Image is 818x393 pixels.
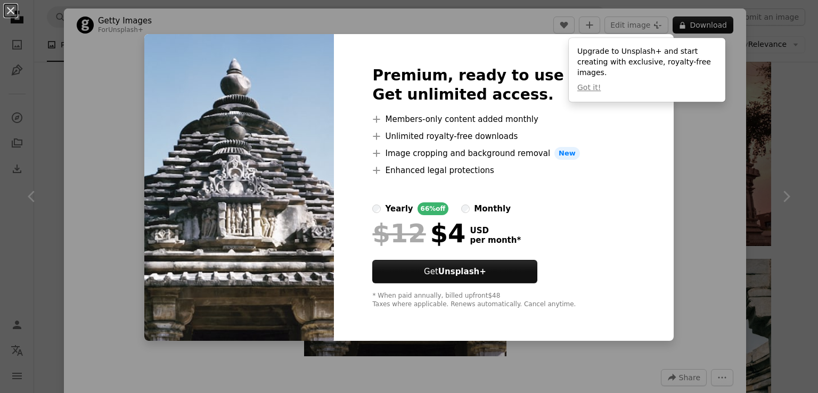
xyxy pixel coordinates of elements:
div: * When paid annually, billed upfront $48 Taxes where applicable. Renews automatically. Cancel any... [372,292,635,309]
img: premium_photo-1694475510841-91b73bd9e850 [144,34,334,341]
div: $4 [372,219,465,247]
span: New [554,147,580,160]
strong: Unsplash+ [438,267,486,276]
div: 66% off [418,202,449,215]
li: Unlimited royalty-free downloads [372,130,635,143]
span: $12 [372,219,426,247]
li: Members-only content added monthly [372,113,635,126]
button: Got it! [577,83,601,93]
h2: Premium, ready to use images. Get unlimited access. [372,66,635,104]
div: yearly [385,202,413,215]
li: Enhanced legal protections [372,164,635,177]
div: Upgrade to Unsplash+ and start creating with exclusive, royalty-free images. [569,38,725,102]
button: GetUnsplash+ [372,260,537,283]
input: yearly66%off [372,204,381,213]
span: per month * [470,235,521,245]
li: Image cropping and background removal [372,147,635,160]
div: monthly [474,202,511,215]
input: monthly [461,204,470,213]
span: USD [470,226,521,235]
